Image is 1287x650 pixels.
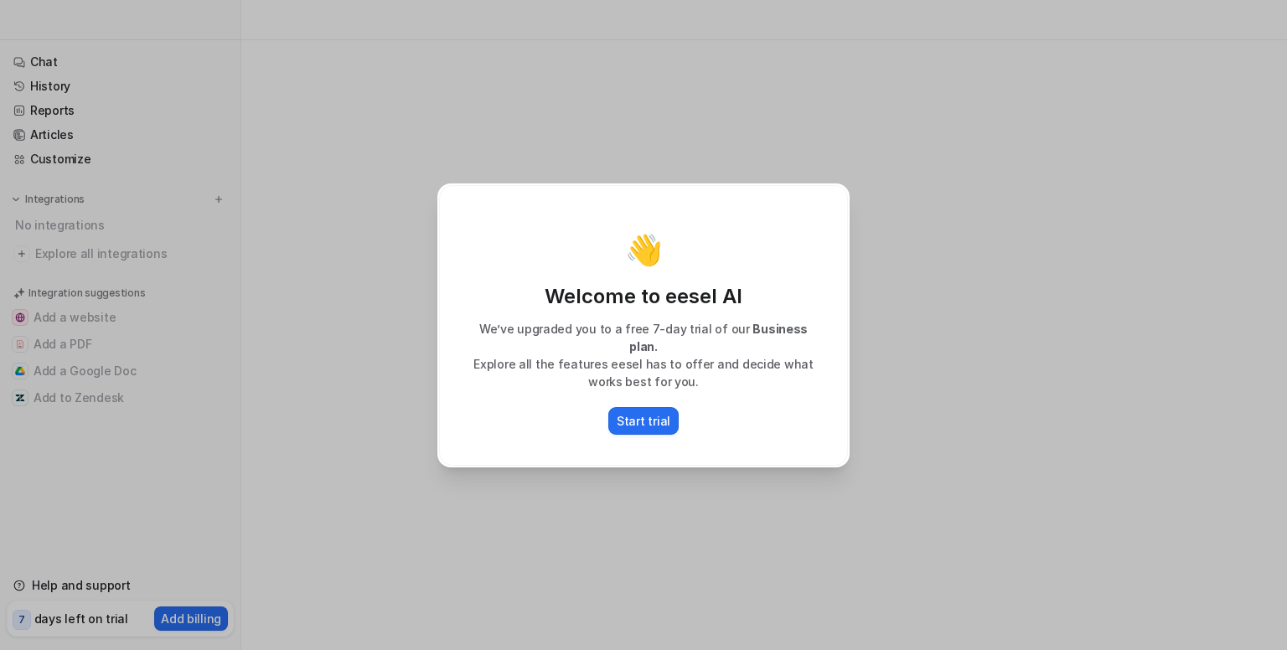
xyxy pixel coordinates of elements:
button: Start trial [608,407,679,435]
p: Start trial [617,412,670,430]
p: Welcome to eesel AI [457,283,830,310]
p: 👋 [625,233,663,266]
p: We’ve upgraded you to a free 7-day trial of our [457,320,830,355]
p: Explore all the features eesel has to offer and decide what works best for you. [457,355,830,390]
